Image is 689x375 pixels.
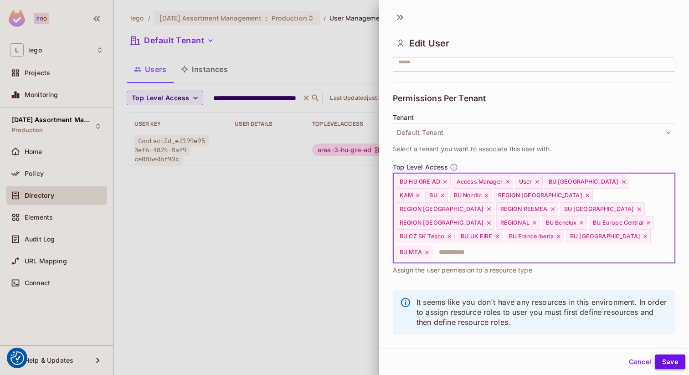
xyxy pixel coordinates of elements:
[454,192,482,199] span: BU Nordic
[655,354,685,369] button: Save
[564,205,634,213] span: BU [GEOGRAPHIC_DATA]
[542,216,587,230] div: BU Benelux
[425,189,447,202] div: BU
[393,123,675,142] button: Default Tenant
[416,297,668,327] p: It seems like you don't have any resources in this environment. In order to assign resource roles...
[546,219,577,226] span: BU Benelux
[409,38,449,49] span: Edit User
[429,192,437,199] span: BU
[393,164,448,171] span: Top Level Access
[566,230,651,243] div: BU [GEOGRAPHIC_DATA]
[549,178,619,185] span: BU [GEOGRAPHIC_DATA]
[393,265,532,275] span: Assign the user permission to a resource type
[457,178,503,185] span: Access Manager
[400,205,484,213] span: REGION [GEOGRAPHIC_DATA]
[10,351,24,365] img: Revisit consent button
[400,192,413,199] span: KAM
[589,216,654,230] div: BU Europe Central
[494,189,593,202] div: REGION [GEOGRAPHIC_DATA]
[400,249,422,256] span: BU MEA
[545,175,629,189] div: BU [GEOGRAPHIC_DATA]
[515,175,543,189] div: User
[396,202,494,216] div: REGION [GEOGRAPHIC_DATA]
[396,246,432,259] div: BU MEA
[593,219,643,226] span: BU Europe Central
[500,219,530,226] span: REGIONAL
[10,351,24,365] button: Consent Preferences
[400,219,484,226] span: REGION [GEOGRAPHIC_DATA]
[396,175,451,189] div: BU HU GRE AD
[509,233,554,240] span: BU France Iberia
[496,216,540,230] div: REGIONAL
[625,354,655,369] button: Cancel
[560,202,645,216] div: BU [GEOGRAPHIC_DATA]
[452,175,513,189] div: Access Manager
[400,233,444,240] span: BU CZ SK Tesco
[519,178,532,185] span: User
[396,230,455,243] div: BU CZ SK Tesco
[393,144,551,154] span: Select a tenant you want to associate this user with.
[400,178,440,185] span: BU HU GRE AD
[570,233,640,240] span: BU [GEOGRAPHIC_DATA]
[496,202,558,216] div: REGION REEMEA
[450,189,492,202] div: BU Nordic
[457,230,503,243] div: BU UK EIRE
[396,216,494,230] div: REGION [GEOGRAPHIC_DATA]
[670,217,672,219] button: Open
[393,114,414,121] span: Tenant
[461,233,493,240] span: BU UK EIRE
[505,230,564,243] div: BU France Iberia
[393,94,486,103] span: Permissions Per Tenant
[396,189,423,202] div: KAM
[500,205,548,213] span: REGION REEMEA
[498,192,582,199] span: REGION [GEOGRAPHIC_DATA]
